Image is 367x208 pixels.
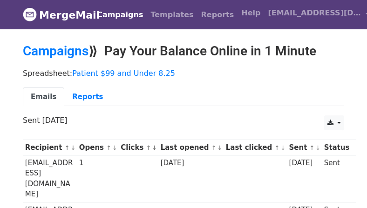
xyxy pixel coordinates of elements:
h2: ⟫ Pay Your Balance Online in 1 Minute [23,43,344,59]
img: MergeMail logo [23,7,37,21]
a: ↓ [70,144,75,151]
a: Patient $99 and Under 8.25 [72,69,175,78]
th: Last clicked [224,140,287,155]
a: Campaigns [23,43,88,59]
a: ↑ [65,144,70,151]
a: ↓ [315,144,320,151]
a: ↑ [211,144,217,151]
a: ↑ [146,144,151,151]
a: Campaigns [93,6,147,24]
th: Sent [287,140,322,155]
th: Last opened [158,140,224,155]
p: Spreadsheet: [23,68,344,78]
th: Clicks [118,140,158,155]
p: Sent [DATE] [23,115,344,125]
a: ↓ [217,144,222,151]
td: [EMAIL_ADDRESS][DOMAIN_NAME] [23,155,77,202]
span: [EMAIL_ADDRESS][DOMAIN_NAME] [268,7,361,19]
a: ↓ [112,144,117,151]
a: ↑ [275,144,280,151]
a: ↑ [106,144,111,151]
a: MergeMail [23,5,86,25]
a: ↓ [152,144,157,151]
th: Status [322,140,352,155]
a: ↑ [310,144,315,151]
div: [DATE] [161,158,221,168]
div: 1 [79,158,116,168]
th: Recipient [23,140,77,155]
th: Opens [77,140,119,155]
div: [DATE] [289,158,320,168]
a: Templates [147,6,197,24]
a: Help [238,4,264,22]
a: Reports [64,87,111,107]
a: Emails [23,87,64,107]
a: ↓ [280,144,285,151]
td: Sent [322,155,352,202]
a: Reports [197,6,238,24]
